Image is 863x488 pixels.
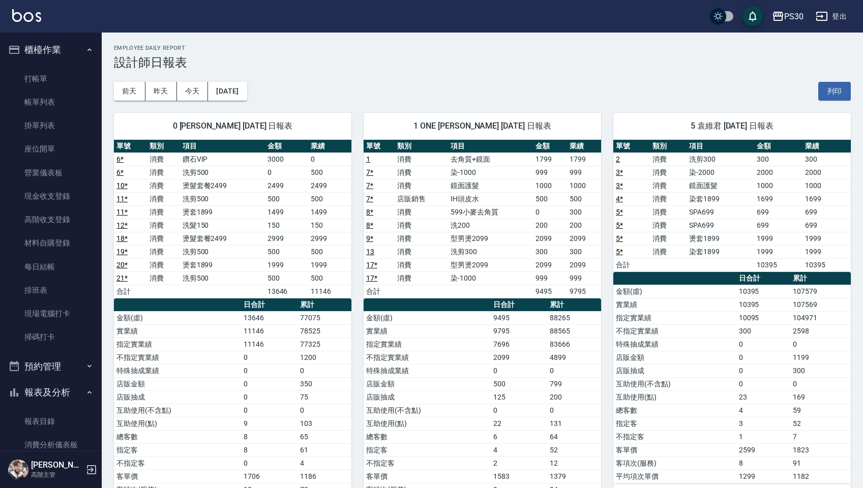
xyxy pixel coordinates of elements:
td: 消費 [650,205,687,219]
td: 0 [491,404,547,417]
td: 指定實業績 [613,311,736,324]
td: 131 [547,417,601,430]
td: 特殊抽成業績 [114,364,241,377]
td: 599小麥去角質 [448,205,532,219]
td: 13646 [241,311,297,324]
td: 8 [736,456,791,470]
td: 0 [308,152,351,166]
td: 特殊抽成業績 [613,338,736,351]
td: 總客數 [613,404,736,417]
td: 消費 [650,245,687,258]
h5: [PERSON_NAME] [31,460,83,470]
td: 22 [491,417,547,430]
td: 75 [297,390,351,404]
td: 11146 [241,324,297,338]
td: 1200 [297,351,351,364]
td: 0 [533,205,567,219]
th: 金額 [265,140,308,153]
td: 169 [790,390,851,404]
td: 200 [567,219,601,232]
td: 799 [547,377,601,390]
div: PS30 [784,10,804,23]
button: 預約管理 [4,353,98,380]
th: 單號 [364,140,395,153]
button: 報表及分析 [4,379,98,406]
a: 13 [366,248,374,256]
td: 0 [547,364,601,377]
td: 消費 [395,152,449,166]
td: 鑽石VIP [180,152,265,166]
td: 1999 [802,245,851,258]
th: 累計 [790,272,851,285]
td: 消費 [395,258,449,271]
td: 88265 [547,311,601,324]
th: 項目 [180,140,265,153]
td: 699 [754,205,802,219]
table: a dense table [114,140,351,298]
td: 鏡面護髮 [687,179,754,192]
th: 項目 [687,140,754,153]
td: 0 [241,364,297,377]
td: 125 [491,390,547,404]
a: 排班表 [4,279,98,302]
button: 列印 [818,82,851,101]
a: 每日結帳 [4,255,98,279]
td: 總客數 [364,430,491,443]
td: 999 [533,166,567,179]
td: 2599 [736,443,791,456]
td: 店販銷售 [395,192,449,205]
td: 客項次(服務) [613,456,736,470]
td: 1999 [802,232,851,245]
td: 2099 [567,232,601,245]
td: 3000 [265,152,308,166]
td: 互助使用(點) [364,417,491,430]
th: 金額 [754,140,802,153]
td: 總客數 [114,430,241,443]
td: 指定實業績 [364,338,491,351]
td: 10395 [754,258,802,271]
td: 0 [265,166,308,179]
td: 0 [241,390,297,404]
td: 11146 [308,285,351,298]
td: 11146 [241,338,297,351]
th: 單號 [613,140,650,153]
td: 燙套1899 [687,232,754,245]
td: 客單價 [613,443,736,456]
td: 店販抽成 [364,390,491,404]
td: 2099 [533,258,567,271]
td: 10395 [736,298,791,311]
th: 累計 [297,298,351,312]
a: 座位開單 [4,137,98,161]
td: 300 [790,364,851,377]
table: a dense table [613,272,851,483]
td: 型男燙2099 [448,232,532,245]
td: 2099 [533,232,567,245]
td: 23 [736,390,791,404]
td: 2499 [265,179,308,192]
td: 13646 [265,285,308,298]
td: 指定客 [114,443,241,456]
td: 52 [547,443,601,456]
td: 1999 [265,258,308,271]
td: 洗剪300 [448,245,532,258]
td: 不指定客 [613,430,736,443]
td: 金額(虛) [613,285,736,298]
td: 消費 [147,258,180,271]
td: 消費 [395,219,449,232]
td: 洗剪300 [687,152,754,166]
td: 合計 [364,285,395,298]
th: 累計 [547,298,601,312]
td: 燙髮套餐2499 [180,232,265,245]
td: 染-2000 [687,166,754,179]
td: 消費 [147,232,180,245]
td: 9495 [491,311,547,324]
a: 現金收支登錄 [4,185,98,208]
td: 2999 [265,232,308,245]
td: 2099 [567,258,601,271]
td: 染套1899 [687,192,754,205]
td: 不指定客 [364,456,491,470]
td: 洗200 [448,219,532,232]
td: 互助使用(點) [613,390,736,404]
td: 350 [297,377,351,390]
span: 0 [PERSON_NAME] [DATE] 日報表 [126,121,339,131]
